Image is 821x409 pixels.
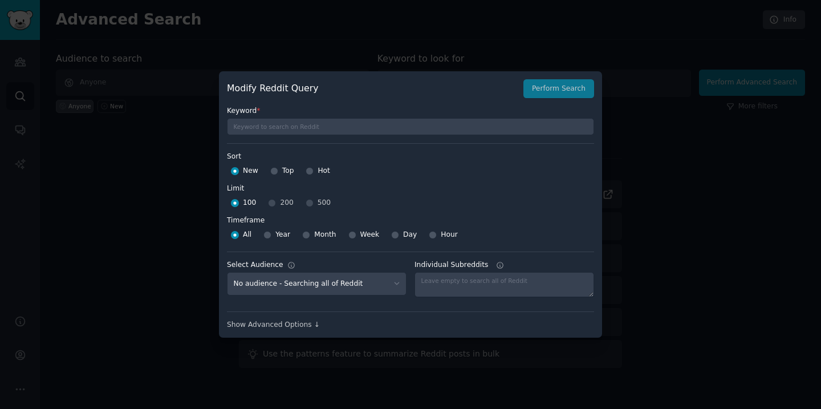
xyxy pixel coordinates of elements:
span: Month [314,230,336,240]
div: Show Advanced Options ↓ [227,320,594,330]
span: Hour [441,230,458,240]
h2: Modify Reddit Query [227,82,517,96]
span: New [243,166,258,176]
span: Year [275,230,290,240]
input: Keyword to search on Reddit [227,118,594,135]
div: Select Audience [227,260,283,270]
span: All [243,230,251,240]
span: Hot [318,166,330,176]
label: Sort [227,152,594,162]
label: Individual Subreddits [414,260,594,270]
span: Day [403,230,417,240]
div: Limit [227,184,244,194]
label: Keyword [227,106,594,116]
span: Top [282,166,294,176]
span: Week [360,230,380,240]
label: Timeframe [227,212,594,226]
span: 100 [243,198,256,208]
